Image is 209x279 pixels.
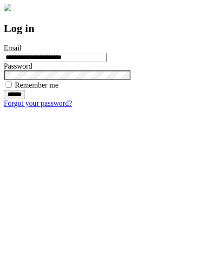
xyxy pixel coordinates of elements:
label: Email [4,44,21,52]
label: Password [4,62,32,70]
h2: Log in [4,22,205,35]
img: logo-4e3dc11c47720685a147b03b5a06dd966a58ff35d612b21f08c02c0306f2b779.png [4,4,11,11]
label: Remember me [15,81,59,89]
a: Forgot your password? [4,99,72,107]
